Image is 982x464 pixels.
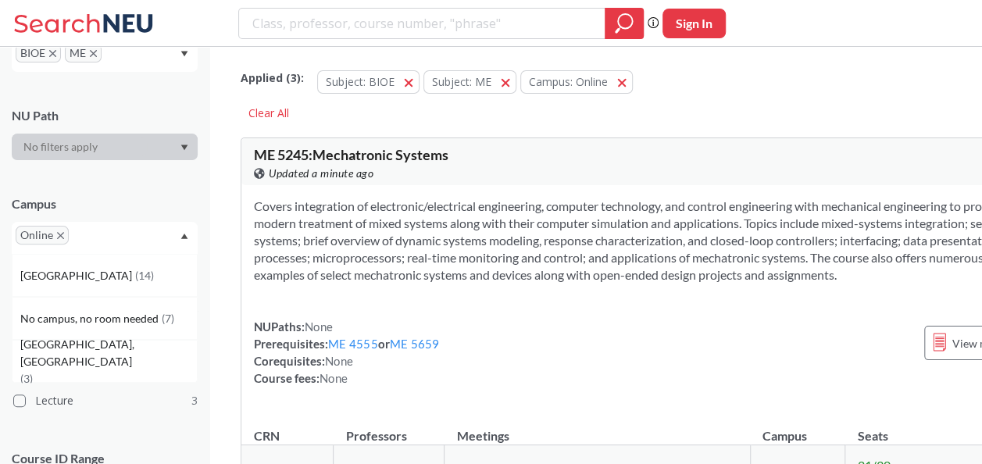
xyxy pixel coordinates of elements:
span: ME 5245 : Mechatronic Systems [254,146,448,163]
a: ME 5659 [390,337,440,351]
span: Subject: BIOE [326,74,395,89]
button: Campus: Online [520,70,633,94]
span: ( 3 ) [20,372,33,385]
span: Campus: Online [529,74,608,89]
button: Subject: BIOE [317,70,420,94]
span: Applied ( 3 ): [241,70,304,87]
span: [GEOGRAPHIC_DATA], [GEOGRAPHIC_DATA] [20,336,197,370]
svg: magnifying glass [615,12,634,34]
label: Lecture [13,391,198,411]
a: ME 4555 [328,337,378,351]
div: magnifying glass [605,8,644,39]
span: ( 7 ) [162,312,174,325]
span: Subject: ME [432,74,491,89]
button: Subject: ME [423,70,516,94]
svg: X to remove pill [49,50,56,57]
span: None [320,371,348,385]
th: Meetings [445,412,750,445]
div: NU Path [12,107,198,124]
input: Class, professor, course number, "phrase" [251,10,594,37]
span: None [325,354,353,368]
button: Sign In [662,9,726,38]
span: OnlineX to remove pill [16,226,69,244]
span: No campus, no room needed [20,310,162,327]
div: Campus [12,195,198,212]
div: Clear All [241,102,297,125]
svg: Dropdown arrow [180,51,188,57]
th: Campus [750,412,845,445]
div: BIOEX to remove pillMEX to remove pillDropdown arrow [12,40,198,72]
span: ( 14 ) [135,269,154,282]
div: OnlineX to remove pillDropdown arrow[GEOGRAPHIC_DATA](14)No campus, no room needed(7)[GEOGRAPHIC_... [12,222,198,254]
div: CRN [254,427,280,444]
span: 3 [191,392,198,409]
svg: X to remove pill [90,50,97,57]
svg: Dropdown arrow [180,145,188,151]
div: Dropdown arrow [12,134,198,160]
span: Updated a minute ago [269,165,373,182]
span: BIOEX to remove pill [16,44,61,62]
th: Professors [333,412,445,445]
svg: Dropdown arrow [180,233,188,239]
span: None [305,319,333,334]
svg: X to remove pill [57,232,64,239]
span: [GEOGRAPHIC_DATA] [20,267,135,284]
div: NUPaths: Prerequisites: or Corequisites: Course fees: [254,318,440,387]
span: MEX to remove pill [65,44,102,62]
